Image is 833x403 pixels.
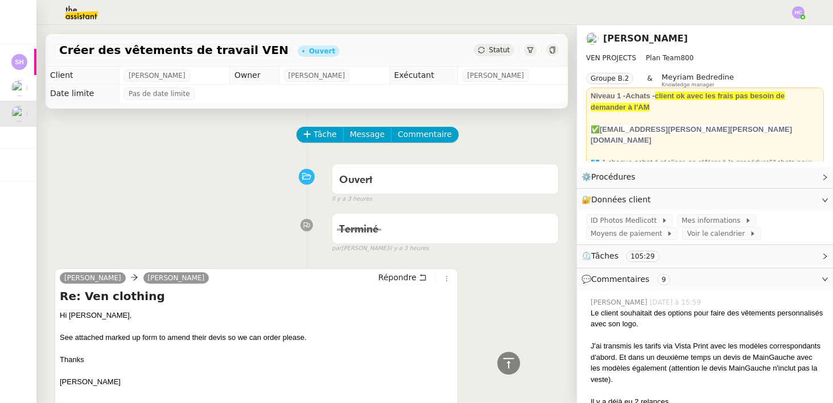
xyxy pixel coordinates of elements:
strong: Niveau 1 -Achats - [591,92,655,100]
span: [PERSON_NAME] [148,274,205,282]
button: Tâche [296,127,344,143]
div: Hi [PERSON_NAME], [60,310,453,388]
img: svg [792,6,805,19]
a: [PERSON_NAME] [603,33,688,44]
div: [PERSON_NAME] [60,376,453,388]
span: VEN PROJECTS [586,54,636,62]
div: 🔐Données client [577,189,833,211]
div: 💬Commentaires 9 [577,268,833,290]
span: Plan Team [646,54,681,62]
td: Exécutant [389,67,457,85]
a: [PERSON_NAME] [60,273,126,283]
span: Données client [591,195,651,204]
span: Procédures [591,172,636,181]
td: Owner [230,67,279,85]
button: Commentaire [391,127,459,143]
span: il y a 3 heures [332,194,372,204]
div: J'ai transmis les tarifs via Vista Print avec les modèles correspondants d'abord. Et dans un deux... [591,340,824,385]
small: [PERSON_NAME] [332,244,428,254]
img: users%2Fvjxz7HYmGaNTSE4yF5W2mFwJXra2%2Favatar%2Ff3aef901-807b-4123-bf55-4aed7c5d6af5 [586,32,599,45]
span: ⏲️ [582,251,669,260]
nz-tag: 9 [657,274,671,285]
div: ⏲️Tâches 105:29 [577,245,833,267]
span: Ouvert [339,175,373,185]
span: par [332,244,341,254]
span: Mes informations [682,215,745,226]
span: 800 [681,54,694,62]
span: Commentaires [591,275,649,284]
img: users%2Fa6PbEmLwvGXylUqKytRPpDpAx153%2Favatar%2Ffanny.png [11,80,27,96]
span: ⚙️ [582,171,641,184]
span: Meyriam Bedredine [662,73,734,81]
span: Commentaire [398,128,452,141]
img: svg [11,54,27,70]
strong: ✅[EMAIL_ADDRESS][PERSON_NAME][PERSON_NAME][DOMAIN_NAME] [591,125,792,145]
nz-tag: Groupe B.2 [586,73,633,84]
h4: Re: Ven clothing [60,288,453,304]
span: ID Photos Medlicott [591,215,661,226]
nz-tag: 105:29 [626,251,659,262]
div: See attached marked up form to amend their devis so we can order please. [60,332,453,343]
span: [PERSON_NAME] [467,70,524,81]
div: Thanks [60,354,453,365]
span: [PERSON_NAME] [129,70,185,81]
span: Moyens de paiement [591,228,666,239]
img: users%2Fvjxz7HYmGaNTSE4yF5W2mFwJXra2%2Favatar%2Ff3aef901-807b-4123-bf55-4aed7c5d6af5 [11,106,27,122]
span: Terminé [339,225,378,235]
span: Voir le calendrier [687,228,749,239]
div: ⚙️Procédures [577,166,833,188]
span: Tâche [314,128,337,141]
div: Le client souhaitait des options pour faire des vêtements personnalisés avec son logo. [591,308,824,330]
button: Répondre [374,271,431,284]
td: Client [46,67,119,85]
span: & [647,73,652,88]
span: 🔐 [582,193,655,206]
td: Date limite [46,85,119,103]
span: [DATE] à 15:59 [650,297,703,308]
div: 💶 A chaque achat à réaliser, se référer à la procédure [591,157,819,179]
span: Créer des vêtements de travail VEN [59,44,288,56]
span: Tâches [591,251,618,260]
span: il y a 3 heures [389,244,429,254]
div: Ouvert [309,48,335,55]
button: Message [343,127,391,143]
span: Knowledge manager [662,82,715,88]
span: Répondre [378,272,416,283]
app-user-label: Knowledge manager [662,73,734,88]
span: Statut [489,46,510,54]
span: [PERSON_NAME] [288,70,345,81]
span: 💬 [582,275,675,284]
strong: client ok avec les frais pas besoin de demander à l'AM [591,92,785,111]
span: [PERSON_NAME] [591,297,650,308]
span: Pas de date limite [129,88,190,99]
span: Message [350,128,385,141]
